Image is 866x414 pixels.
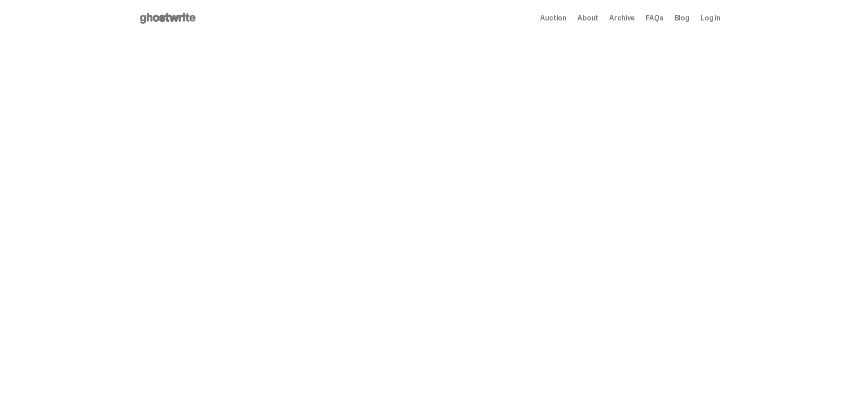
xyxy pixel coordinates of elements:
a: Log in [701,15,721,22]
a: Archive [609,15,635,22]
a: FAQs [646,15,663,22]
a: Auction [540,15,566,22]
a: About [577,15,598,22]
a: Blog [675,15,690,22]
